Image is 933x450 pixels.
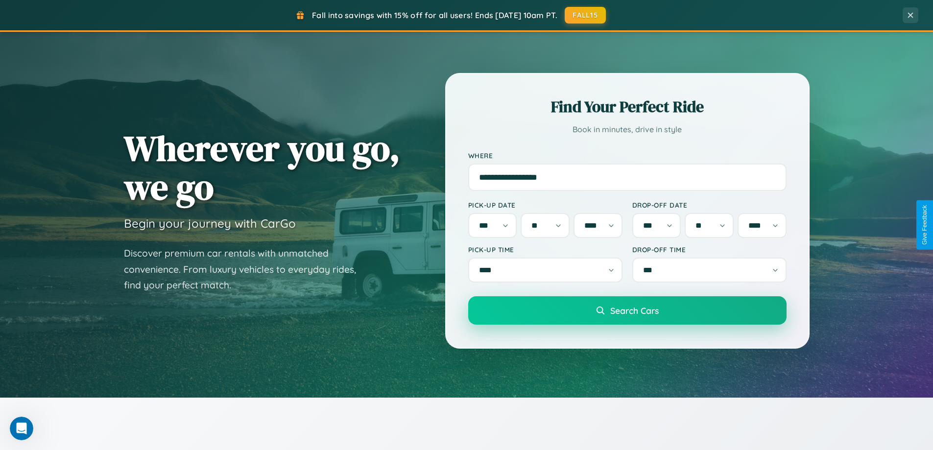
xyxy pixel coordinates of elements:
p: Book in minutes, drive in style [468,122,787,137]
label: Pick-up Date [468,201,622,209]
label: Drop-off Time [632,245,787,254]
div: Give Feedback [921,205,928,245]
iframe: Intercom live chat [10,417,33,440]
h3: Begin your journey with CarGo [124,216,296,231]
button: Search Cars [468,296,787,325]
label: Pick-up Time [468,245,622,254]
h2: Find Your Perfect Ride [468,96,787,118]
p: Discover premium car rentals with unmatched convenience. From luxury vehicles to everyday rides, ... [124,245,369,293]
h1: Wherever you go, we go [124,129,400,206]
button: FALL15 [565,7,606,24]
label: Where [468,151,787,160]
span: Fall into savings with 15% off for all users! Ends [DATE] 10am PT. [312,10,557,20]
label: Drop-off Date [632,201,787,209]
span: Search Cars [610,305,659,316]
